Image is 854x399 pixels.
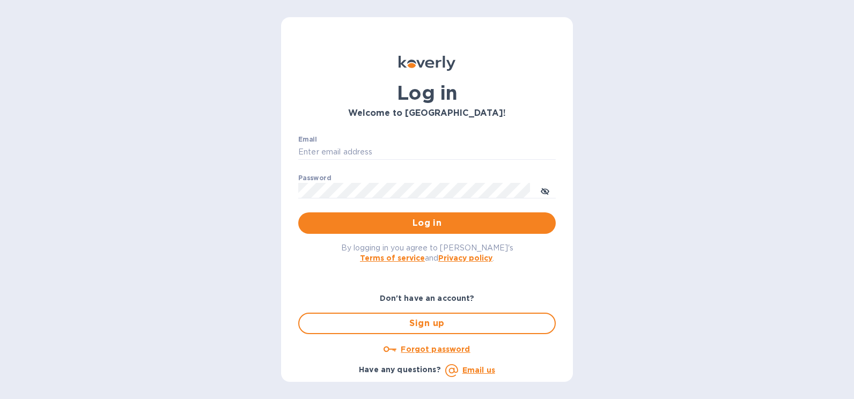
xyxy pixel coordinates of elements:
input: Enter email address [298,144,556,160]
u: Forgot password [401,345,470,353]
h1: Log in [298,82,556,104]
button: toggle password visibility [534,180,556,201]
span: Log in [307,217,547,230]
a: Email us [462,366,495,374]
span: Sign up [308,317,546,330]
label: Email [298,136,317,143]
b: Don't have an account? [380,294,475,302]
a: Privacy policy [438,254,492,262]
h3: Welcome to [GEOGRAPHIC_DATA]! [298,108,556,119]
a: Terms of service [360,254,425,262]
label: Password [298,175,331,181]
span: By logging in you agree to [PERSON_NAME]'s and . [341,243,513,262]
button: Sign up [298,313,556,334]
b: Have any questions? [359,365,441,374]
button: Log in [298,212,556,234]
img: Koverly [399,56,455,71]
